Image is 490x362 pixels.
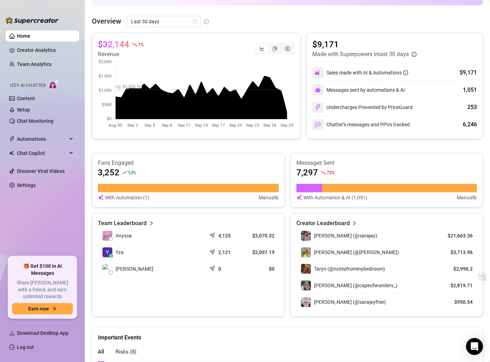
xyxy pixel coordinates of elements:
article: Manually [259,194,279,201]
span: send [209,248,217,255]
img: Taryn (@notesfrommybedroom) [301,264,311,274]
img: logo-BBDzfeDw.svg [6,17,59,24]
article: $21,663.36 [441,232,473,239]
div: Chatter’s messages and PPVs tracked [312,119,410,130]
article: 7,297 [296,167,318,178]
img: Sara (@sarajayfree) [301,297,311,307]
a: Home [17,33,30,39]
span: pie-chart [272,46,277,51]
div: 1,051 [463,86,477,94]
img: svg%3e [315,87,321,93]
a: Chat Monitoring [17,118,53,124]
span: Share [PERSON_NAME] with a friend, and earn unlimited rewards [12,279,73,300]
img: Yza [102,247,112,257]
span: 73 % [326,169,335,176]
span: Chat Copilot [17,147,67,159]
span: Izzy AI Chatter [10,82,46,89]
img: svg%3e [315,70,321,76]
span: dollar-circle [285,46,290,51]
span: Earn now [28,306,49,312]
article: $2,996.2 [441,265,473,272]
img: svg%3e [315,104,321,110]
article: With Automation & AI (1,051) [303,194,367,201]
a: Creator Analytics [17,44,73,56]
article: $0 [247,265,274,272]
article: 0 [218,265,221,272]
article: Revenue [98,50,143,59]
div: z [109,254,113,258]
span: info-circle [412,52,417,57]
div: Open Intercom Messenger [466,338,483,355]
a: Log out [17,344,34,350]
img: Elise (@capeofwonders_) [301,280,311,290]
span: rise [122,170,127,175]
article: Fans Engaged [98,159,279,167]
div: Messages sent by automations & AI [312,84,405,96]
span: right [352,219,357,228]
img: Chat Copilot [9,151,14,156]
article: 2,121 [218,249,231,256]
span: right [149,219,154,228]
img: Kimora Klein [102,264,112,274]
span: 🎁 Get $100 in AI Messages [12,263,73,277]
a: Discover Viral Videos [17,168,65,174]
span: Yza [116,248,124,256]
article: Team Leaderboard [98,219,147,228]
span: info-circle [403,70,408,75]
span: Last 30 days [131,16,197,27]
img: AI Chatter [48,79,59,90]
span: All [98,349,104,355]
span: fall [132,42,137,47]
span: info-circle [204,19,209,24]
article: With Automation (1) [105,194,149,201]
article: $32,144 [98,39,129,50]
span: [PERSON_NAME] (@sarajay) [314,233,377,239]
span: send [209,231,217,238]
img: svg%3e [315,121,321,128]
article: Overview [92,16,121,26]
img: Sara (@sarajay) [301,231,311,241]
span: fall [321,170,326,175]
article: $2,819.71 [441,282,473,289]
div: Important Events [98,327,477,342]
div: segmented control [255,43,295,54]
span: Automations [17,133,67,145]
div: Undercharges Prevented by PriceGuard [312,102,413,113]
span: arrow-right [52,306,57,311]
article: $9,171 [312,39,417,50]
article: Manually [457,194,477,201]
article: 4,125 [218,232,231,239]
a: Setup [17,107,30,113]
span: Taryn (@notesfrommybedroom) [314,266,385,272]
span: 1 % [138,41,143,48]
img: Joslyn (@joslynjane) [301,247,311,257]
img: svg%3e [98,194,104,201]
span: download [9,330,15,336]
span: Download Desktop App [17,330,69,336]
button: Earn nowarrow-right [12,303,73,314]
article: $3,070.32 [247,232,274,239]
span: calendar [193,19,197,24]
article: 3,252 [98,167,119,178]
span: [PERSON_NAME] (@sarajayfree) [314,299,386,305]
article: $2,007.19 [247,249,274,256]
article: Creator Leaderboard [296,219,350,228]
article: $950.54 [441,298,473,306]
a: Content [17,96,35,101]
div: 6,246 [463,120,477,129]
div: 253 [467,103,477,111]
span: [PERSON_NAME] (@capeofwonders_) [314,283,397,288]
span: send [209,264,217,271]
article: Made with Superpowers in last 30 days [312,50,409,59]
span: 54 % [128,169,136,176]
article: $3,713.96 [441,249,473,256]
div: $9,171 [460,68,477,77]
span: thunderbolt [9,136,15,142]
span: line-chart [260,46,265,51]
img: Anyssa [102,231,112,241]
div: Sales made with AI & Automations [326,69,408,77]
a: Team Analytics [17,61,52,67]
article: Messages Sent [296,159,477,167]
span: [PERSON_NAME] (@[PERSON_NAME]) [314,249,399,255]
img: svg%3e [296,194,302,201]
